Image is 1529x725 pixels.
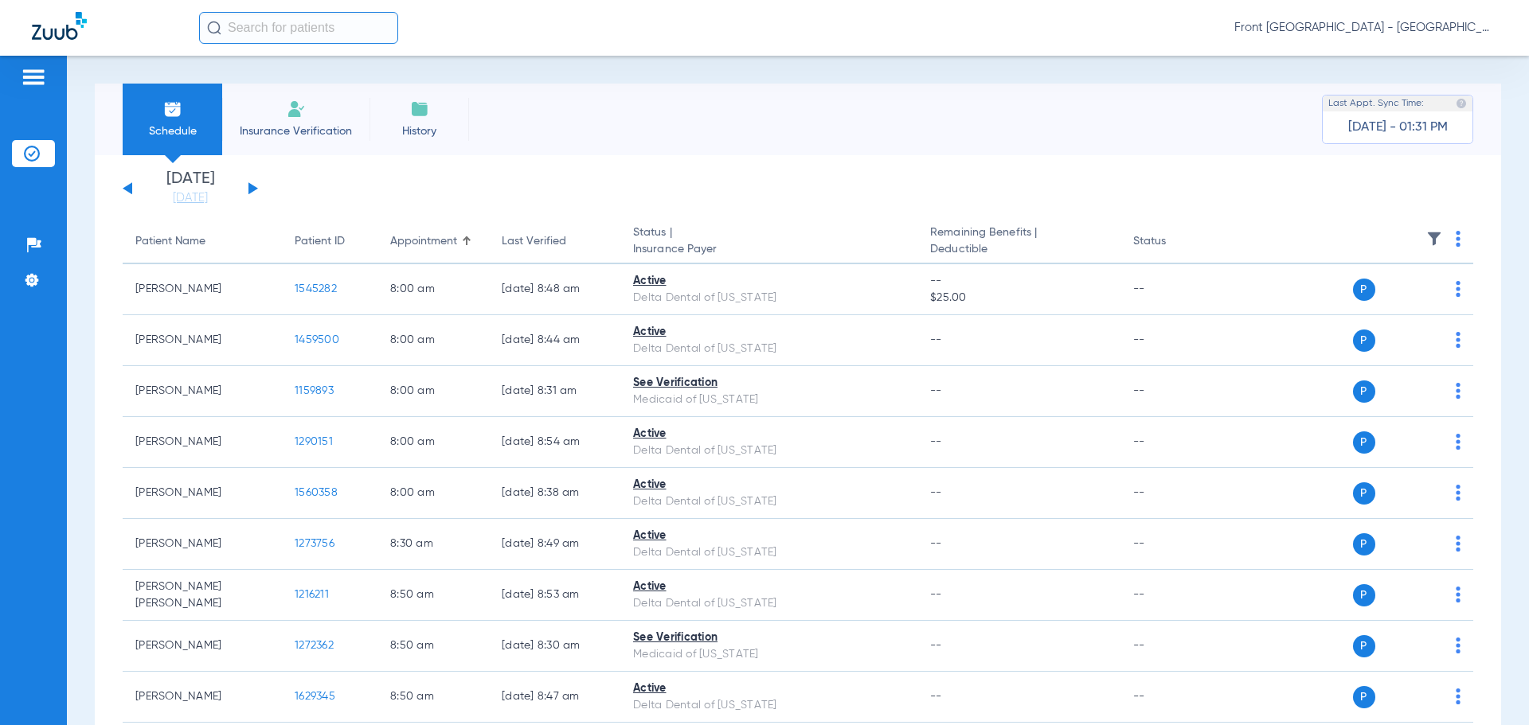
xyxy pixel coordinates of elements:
[295,589,329,600] span: 1216211
[489,366,620,417] td: [DATE] 8:31 AM
[633,528,905,544] div: Active
[633,273,905,290] div: Active
[1456,587,1461,602] img: group-dot-blue.svg
[381,123,457,139] span: History
[489,468,620,519] td: [DATE] 8:38 AM
[633,426,905,442] div: Active
[135,233,205,250] div: Patient Name
[1456,281,1461,297] img: group-dot-blue.svg
[1456,485,1461,501] img: group-dot-blue.svg
[287,99,306,119] img: Manual Insurance Verification
[295,640,334,651] span: 1272362
[930,385,942,396] span: --
[1348,119,1448,135] span: [DATE] - 01:31 PM
[633,544,905,561] div: Delta Dental of [US_STATE]
[633,493,905,510] div: Delta Dental of [US_STATE]
[1456,98,1467,109] img: last sync help info
[1456,536,1461,552] img: group-dot-blue.svg
[1456,383,1461,399] img: group-dot-blue.svg
[410,99,429,119] img: History
[633,392,905,408] div: Medicaid of [US_STATE]
[377,621,489,672] td: 8:50 AM
[1120,672,1228,723] td: --
[489,570,620,621] td: [DATE] 8:53 AM
[633,375,905,392] div: See Verification
[930,487,942,498] span: --
[295,691,335,702] span: 1629345
[930,290,1107,306] span: $25.00
[930,691,942,702] span: --
[377,366,489,417] td: 8:00 AM
[295,385,334,396] span: 1159893
[390,233,457,250] div: Appointment
[930,589,942,600] span: --
[502,233,566,250] div: Last Verified
[633,595,905,612] div: Delta Dental of [US_STATE]
[620,220,917,264] th: Status |
[1120,621,1228,672] td: --
[143,190,238,206] a: [DATE]
[123,621,282,672] td: [PERSON_NAME]
[502,233,608,250] div: Last Verified
[1120,366,1228,417] td: --
[930,241,1107,258] span: Deductible
[633,630,905,646] div: See Verification
[633,646,905,663] div: Medicaid of [US_STATE]
[489,672,620,723] td: [DATE] 8:47 AM
[633,290,905,306] div: Delta Dental of [US_STATE]
[633,324,905,341] div: Active
[123,366,282,417] td: [PERSON_NAME]
[1234,20,1497,36] span: Front [GEOGRAPHIC_DATA] - [GEOGRAPHIC_DATA] | My Community Dental Centers
[1328,95,1424,111] span: Last Appt. Sync Time:
[1353,635,1375,657] span: P
[295,436,333,447] span: 1290151
[930,640,942,651] span: --
[1353,584,1375,606] span: P
[123,264,282,315] td: [PERSON_NAME]
[123,417,282,468] td: [PERSON_NAME]
[1353,329,1375,352] span: P
[123,315,282,366] td: [PERSON_NAME]
[1353,279,1375,301] span: P
[1120,220,1228,264] th: Status
[143,171,238,206] li: [DATE]
[123,570,282,621] td: [PERSON_NAME] [PERSON_NAME]
[207,21,221,35] img: Search Icon
[199,12,398,44] input: Search for patients
[1120,468,1228,519] td: --
[633,341,905,357] div: Delta Dental of [US_STATE]
[1120,417,1228,468] td: --
[1120,570,1228,621] td: --
[930,334,942,345] span: --
[377,315,489,366] td: 8:00 AM
[295,334,339,345] span: 1459500
[32,12,87,40] img: Zuub Logo
[633,442,905,459] div: Delta Dental of [US_STATE]
[1456,231,1461,247] img: group-dot-blue.svg
[1426,231,1442,247] img: filter.svg
[234,123,358,139] span: Insurance Verification
[377,264,489,315] td: 8:00 AM
[489,417,620,468] td: [DATE] 8:54 AM
[930,436,942,447] span: --
[295,233,345,250] div: Patient ID
[489,519,620,570] td: [DATE] 8:49 AM
[489,315,620,366] td: [DATE] 8:44 AM
[1120,519,1228,570] td: --
[1456,434,1461,450] img: group-dot-blue.svg
[163,99,182,119] img: Schedule
[135,233,269,250] div: Patient Name
[633,680,905,697] div: Active
[377,468,489,519] td: 8:00 AM
[390,233,476,250] div: Appointment
[123,519,282,570] td: [PERSON_NAME]
[1449,649,1529,725] iframe: Chat Widget
[917,220,1120,264] th: Remaining Benefits |
[295,283,337,294] span: 1545282
[123,468,282,519] td: [PERSON_NAME]
[1456,637,1461,653] img: group-dot-blue.svg
[21,68,46,87] img: hamburger-icon
[377,672,489,723] td: 8:50 AM
[377,570,489,621] td: 8:50 AM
